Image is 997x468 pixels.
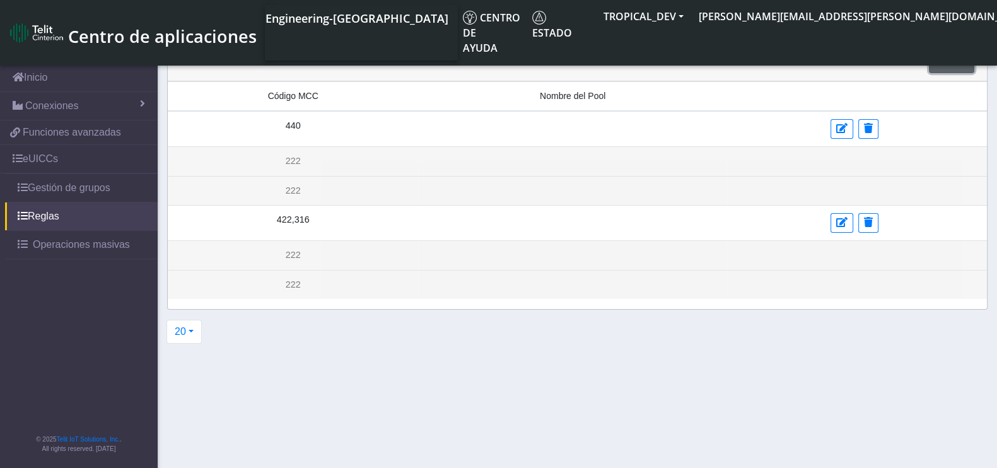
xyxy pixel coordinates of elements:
[5,231,158,259] a: Operaciones masivas
[268,90,318,103] span: Código MCC
[166,320,202,344] button: 20
[265,5,448,30] a: Tu instancia actual de la plataforma
[68,25,257,48] span: Centro de aplicaciones
[57,436,120,443] a: Telit IoT Solutions, Inc.
[5,174,158,202] a: Gestión de grupos
[463,11,477,25] img: knowledge.svg
[532,11,546,25] img: status.svg
[458,5,527,61] a: Centro de ayuda
[5,202,158,230] a: Reglas
[168,111,418,147] td: 440
[10,20,255,47] a: Centro de aplicaciones
[463,11,520,55] span: Centro de ayuda
[168,206,418,241] td: 422,316
[33,237,130,252] span: Operaciones masivas
[540,90,605,103] span: Nombre del Pool
[527,5,596,45] a: Estado
[23,125,121,140] span: Funciones avanzadas
[25,98,79,114] span: Conexiones
[596,5,691,28] button: TROPICAL_DEV
[10,23,63,43] img: logo-telit-cinterion-gw-new.png
[532,11,572,40] span: Estado
[265,11,448,26] span: Engineering-[GEOGRAPHIC_DATA]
